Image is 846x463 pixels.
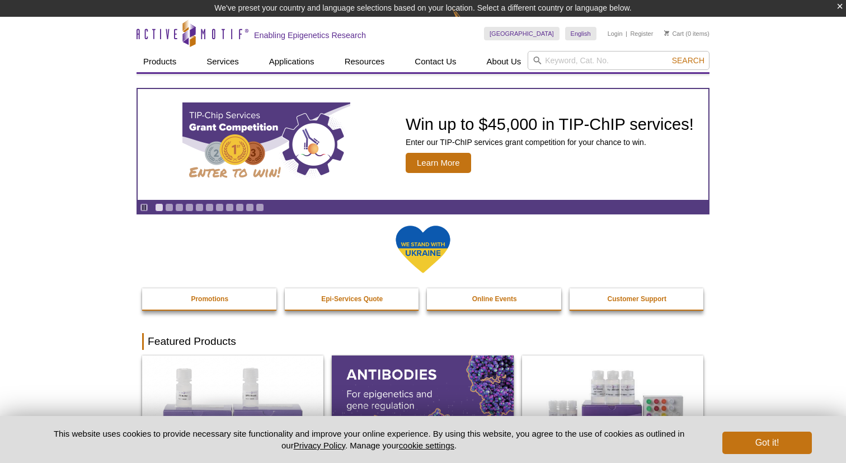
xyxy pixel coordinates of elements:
a: Go to slide 2 [165,203,173,212]
a: Go to slide 5 [195,203,204,212]
p: Enter our TIP-ChIP services grant competition for your chance to win. [406,137,694,147]
a: Register [630,30,653,38]
article: TIP-ChIP Services Grant Competition [138,89,708,200]
p: This website uses cookies to provide necessary site functionality and improve your online experie... [34,428,704,451]
strong: Promotions [191,295,228,303]
a: Promotions [142,288,278,310]
a: Toggle autoplay [140,203,148,212]
a: Resources [338,51,392,72]
a: Go to slide 3 [175,203,184,212]
a: TIP-ChIP Services Grant Competition Win up to $45,000 in TIP-ChIP services! Enter our TIP-ChIP se... [138,89,708,200]
button: Got it! [722,432,812,454]
a: English [565,27,596,40]
a: About Us [480,51,528,72]
img: Your Cart [664,30,669,36]
img: Change Here [453,8,482,35]
span: Search [672,56,704,65]
input: Keyword, Cat. No. [528,51,709,70]
a: Go to slide 6 [205,203,214,212]
a: Go to slide 4 [185,203,194,212]
a: Go to slide 9 [236,203,244,212]
a: Online Events [427,288,562,310]
button: cookie settings [399,441,454,450]
a: Customer Support [570,288,705,310]
img: TIP-ChIP Services Grant Competition [182,102,350,186]
a: Products [137,51,183,72]
a: [GEOGRAPHIC_DATA] [484,27,560,40]
strong: Online Events [472,295,517,303]
li: | [626,27,627,40]
a: Epi-Services Quote [285,288,420,310]
span: Learn More [406,153,471,173]
a: Services [200,51,246,72]
a: Cart [664,30,684,38]
a: Go to slide 1 [155,203,163,212]
button: Search [669,55,708,66]
a: Go to slide 8 [225,203,234,212]
a: Privacy Policy [294,441,345,450]
h2: Win up to $45,000 in TIP-ChIP services! [406,116,694,133]
a: Applications [262,51,321,72]
a: Contact Us [408,51,463,72]
h2: Enabling Epigenetics Research [254,30,366,40]
img: We Stand With Ukraine [395,225,451,274]
strong: Customer Support [608,295,666,303]
li: (0 items) [664,27,709,40]
a: Go to slide 7 [215,203,224,212]
a: Go to slide 11 [256,203,264,212]
h2: Featured Products [142,333,704,350]
strong: Epi-Services Quote [321,295,383,303]
a: Login [608,30,623,38]
a: Go to slide 10 [246,203,254,212]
